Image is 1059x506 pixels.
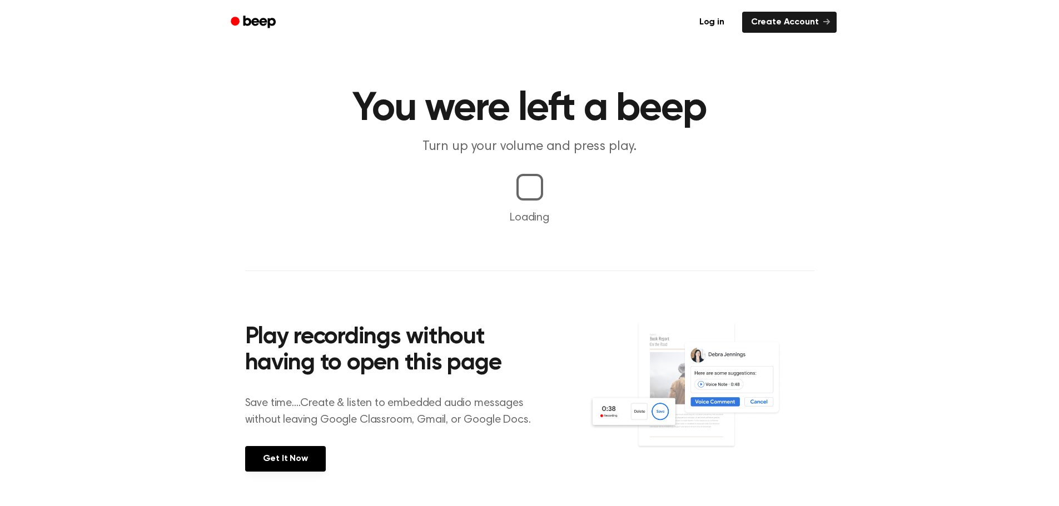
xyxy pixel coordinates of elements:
a: Log in [688,9,735,35]
p: Loading [13,209,1046,226]
a: Create Account [742,12,837,33]
a: Beep [223,12,286,33]
a: Get It Now [245,446,326,472]
p: Turn up your volume and press play. [316,138,743,156]
img: Voice Comments on Docs and Recording Widget [589,321,814,470]
h2: Play recordings without having to open this page [245,324,545,377]
h1: You were left a beep [245,89,814,129]
p: Save time....Create & listen to embedded audio messages without leaving Google Classroom, Gmail, ... [245,395,545,428]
